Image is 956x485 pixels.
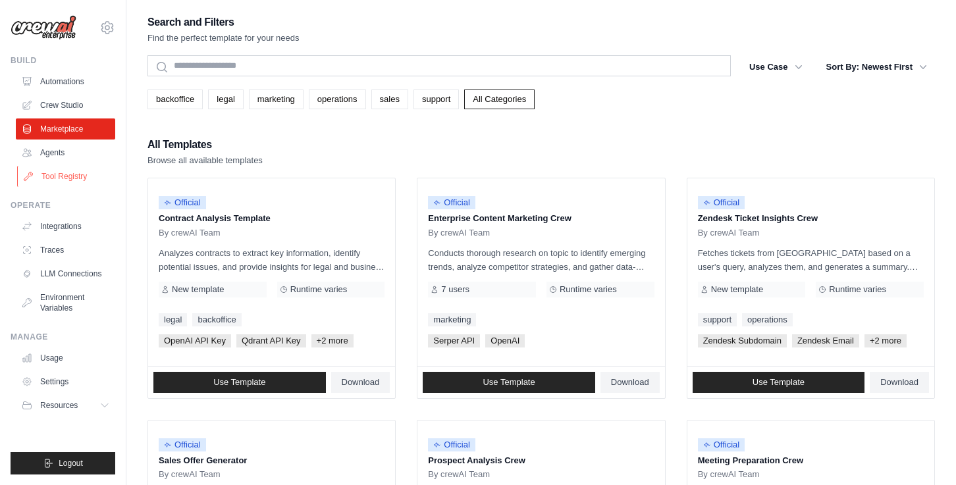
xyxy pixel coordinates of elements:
[249,89,304,109] a: marketing
[159,313,187,326] a: legal
[342,377,380,388] span: Download
[16,95,115,116] a: Crew Studio
[864,334,907,347] span: +2 more
[464,89,535,109] a: All Categories
[236,334,306,347] span: Qdrant API Key
[11,55,115,66] div: Build
[441,284,469,295] span: 7 users
[818,55,935,79] button: Sort By: Newest First
[159,438,206,451] span: Official
[698,313,737,326] a: support
[147,32,300,45] p: Find the perfect template for your needs
[159,228,221,238] span: By crewAI Team
[428,212,654,225] p: Enterprise Content Marketing Crew
[40,400,78,411] span: Resources
[16,395,115,416] button: Resources
[698,438,745,451] span: Official
[880,377,918,388] span: Download
[147,89,203,109] a: backoffice
[16,216,115,237] a: Integrations
[742,313,793,326] a: operations
[331,372,390,393] a: Download
[428,246,654,274] p: Conducts thorough research on topic to identify emerging trends, analyze competitor strategies, a...
[698,454,924,467] p: Meeting Preparation Crew
[159,469,221,480] span: By crewAI Team
[611,377,649,388] span: Download
[423,372,595,393] a: Use Template
[147,13,300,32] h2: Search and Filters
[159,334,231,347] span: OpenAI API Key
[741,55,810,79] button: Use Case
[16,371,115,392] a: Settings
[309,89,366,109] a: operations
[698,334,787,347] span: Zendesk Subdomain
[159,454,385,467] p: Sales Offer Generator
[159,212,385,225] p: Contract Analysis Template
[829,284,886,295] span: Runtime varies
[698,246,924,274] p: Fetches tickets from [GEOGRAPHIC_DATA] based on a user's query, analyzes them, and generates a su...
[711,284,763,295] span: New template
[11,200,115,211] div: Operate
[147,154,263,167] p: Browse all available templates
[698,228,760,238] span: By crewAI Team
[159,246,385,274] p: Analyzes contracts to extract key information, identify potential issues, and provide insights fo...
[311,334,354,347] span: +2 more
[428,313,476,326] a: marketing
[290,284,348,295] span: Runtime varies
[753,377,805,388] span: Use Template
[11,15,76,40] img: Logo
[698,196,745,209] span: Official
[16,240,115,261] a: Traces
[483,377,535,388] span: Use Template
[428,454,654,467] p: Prospect Analysis Crew
[560,284,617,295] span: Runtime varies
[208,89,243,109] a: legal
[172,284,224,295] span: New template
[159,196,206,209] span: Official
[16,118,115,140] a: Marketplace
[428,438,475,451] span: Official
[870,372,929,393] a: Download
[693,372,865,393] a: Use Template
[428,334,480,347] span: Serper API
[11,332,115,342] div: Manage
[428,228,490,238] span: By crewAI Team
[485,334,525,347] span: OpenAI
[428,469,490,480] span: By crewAI Team
[413,89,459,109] a: support
[16,142,115,163] a: Agents
[698,212,924,225] p: Zendesk Ticket Insights Crew
[16,263,115,284] a: LLM Connections
[153,372,326,393] a: Use Template
[16,71,115,92] a: Automations
[16,347,115,369] a: Usage
[371,89,408,109] a: sales
[11,452,115,474] button: Logout
[59,458,83,469] span: Logout
[192,313,241,326] a: backoffice
[792,334,859,347] span: Zendesk Email
[147,136,263,154] h2: All Templates
[16,287,115,319] a: Environment Variables
[213,377,265,388] span: Use Template
[428,196,475,209] span: Official
[600,372,660,393] a: Download
[698,469,760,480] span: By crewAI Team
[17,166,117,187] a: Tool Registry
